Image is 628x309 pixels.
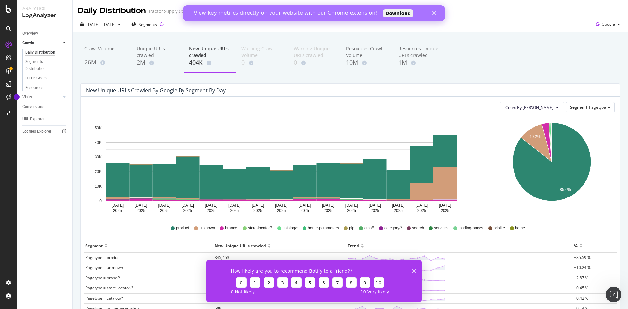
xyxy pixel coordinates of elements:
[241,59,283,67] div: 0
[346,45,388,59] div: Resources Crawl Volume
[300,208,309,213] text: 2025
[230,208,239,213] text: 2025
[574,285,588,291] span: +0.45 %
[25,49,55,56] div: Daily Distribution
[22,12,67,19] div: LogAnalyzer
[606,287,621,302] iframe: Intercom live chat
[22,116,68,123] a: URL Explorer
[398,45,440,59] div: Resources Unique URLs crawled
[345,203,358,208] text: [DATE]
[369,203,381,208] text: [DATE]
[22,30,38,37] div: Overview
[85,295,124,301] span: Pagetype = catalog/*
[78,5,146,16] div: Daily Distribution
[417,208,426,213] text: 2025
[322,203,334,208] text: [DATE]
[515,225,525,231] span: home
[85,265,123,270] span: Pagetype = unknown
[593,19,623,29] button: Google
[294,59,336,67] div: 0
[135,203,147,208] text: [DATE]
[183,208,192,213] text: 2025
[182,203,194,208] text: [DATE]
[25,84,68,91] a: Resources
[364,225,374,231] span: cms/*
[160,208,169,213] text: 2025
[158,203,170,208] text: [DATE]
[560,187,571,192] text: 85.6%
[183,5,445,21] iframe: Intercom live chat banner
[347,208,356,213] text: 2025
[252,203,264,208] text: [DATE]
[589,104,606,110] span: Pagetype
[490,118,614,216] svg: A chart.
[207,208,216,213] text: 2025
[22,128,68,135] a: Logfiles Explorer
[22,30,68,37] a: Overview
[206,260,422,302] iframe: Survey from Botify
[500,102,564,112] button: Count By [PERSON_NAME]
[84,45,126,58] div: Crawl Volume
[574,265,591,270] span: +10.24 %
[441,208,449,213] text: 2025
[248,225,272,231] span: store-locator/*
[215,255,229,260] span: 345,453
[228,203,241,208] text: [DATE]
[139,22,157,27] span: Segments
[294,45,336,59] div: Warning Unique URLs crawled
[371,208,379,213] text: 2025
[25,75,68,82] a: HTTP Codes
[137,59,179,67] div: 2M
[602,21,615,27] span: Google
[299,203,311,208] text: [DATE]
[99,199,102,203] text: 0
[78,19,123,29] button: [DATE] - [DATE]
[84,58,126,67] div: 26M
[574,240,578,251] div: %
[22,94,61,101] a: Visits
[25,59,68,72] a: Segments Distribution
[392,203,405,208] text: [DATE]
[95,140,102,145] text: 40K
[574,275,588,281] span: +2.87 %
[148,8,205,15] div: Tractor Supply Co. - Primary
[275,203,288,208] text: [DATE]
[283,225,298,231] span: catalog/*
[85,285,134,291] span: Pagetype = store-locator/*
[111,203,124,208] text: [DATE]
[14,94,20,100] div: Tooltip anchor
[349,225,354,231] span: plp
[308,225,339,231] span: home-parameters
[137,45,179,59] div: Unique URLs crawled
[434,225,448,231] span: services
[398,59,440,67] div: 1M
[459,225,483,231] span: landing-pages
[570,104,587,110] span: Segment
[225,225,238,231] span: brand/*
[86,118,476,216] svg: A chart.
[529,134,540,139] text: 10.2%
[574,255,591,260] span: +85.59 %
[494,225,505,231] span: pdplite
[22,103,68,110] a: Conversions
[439,203,451,208] text: [DATE]
[22,103,44,110] div: Conversions
[384,225,402,231] span: category/*
[415,203,428,208] text: [DATE]
[22,40,34,46] div: Crawls
[324,208,333,213] text: 2025
[215,240,266,251] div: New Unique URLs crawled
[25,49,68,56] a: Daily Distribution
